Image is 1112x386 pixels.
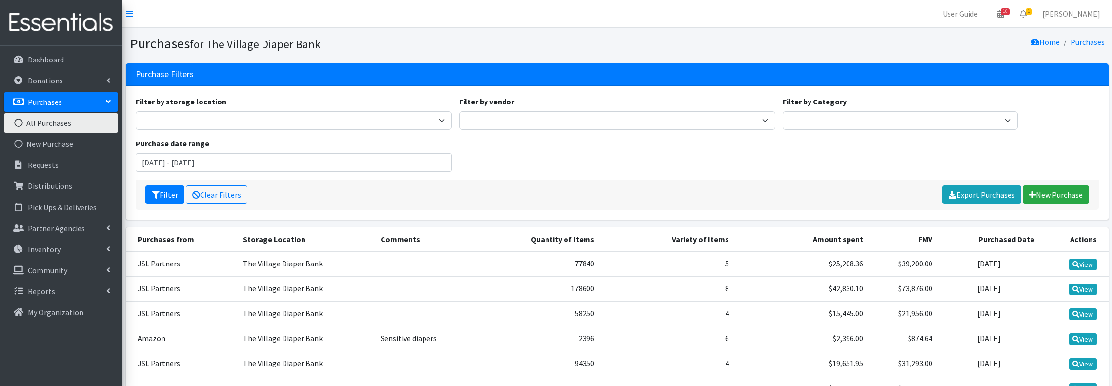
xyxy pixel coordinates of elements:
[136,96,226,107] label: Filter by storage location
[600,326,735,351] td: 6
[28,286,55,296] p: Reports
[130,35,614,52] h1: Purchases
[1069,333,1097,345] a: View
[126,301,238,326] td: JSL Partners
[600,351,735,376] td: 4
[1069,259,1097,270] a: View
[4,219,118,238] a: Partner Agencies
[1069,358,1097,370] a: View
[126,326,238,351] td: Amazon
[375,326,487,351] td: Sensitive diapers
[4,50,118,69] a: Dashboard
[487,301,600,326] td: 58250
[375,227,487,251] th: Comments
[735,276,869,301] td: $42,830.10
[1031,37,1060,47] a: Home
[28,181,72,191] p: Distributions
[1026,8,1032,15] span: 1
[942,185,1021,204] a: Export Purchases
[4,261,118,280] a: Community
[126,276,238,301] td: JSL Partners
[600,301,735,326] td: 4
[735,301,869,326] td: $15,445.00
[735,227,869,251] th: Amount spent
[938,227,1040,251] th: Purchased Date
[28,203,97,212] p: Pick Ups & Deliveries
[28,160,59,170] p: Requests
[4,92,118,112] a: Purchases
[487,251,600,277] td: 77840
[600,251,735,277] td: 5
[4,71,118,90] a: Donations
[237,251,375,277] td: The Village Diaper Bank
[1023,185,1089,204] a: New Purchase
[1069,284,1097,295] a: View
[938,326,1040,351] td: [DATE]
[735,251,869,277] td: $25,208.36
[126,351,238,376] td: JSL Partners
[1040,227,1109,251] th: Actions
[935,4,986,23] a: User Guide
[938,301,1040,326] td: [DATE]
[145,185,184,204] button: Filter
[28,55,64,64] p: Dashboard
[28,307,83,317] p: My Organization
[28,223,85,233] p: Partner Agencies
[237,326,375,351] td: The Village Diaper Bank
[1071,37,1105,47] a: Purchases
[190,37,321,51] small: for The Village Diaper Bank
[4,6,118,39] img: HumanEssentials
[237,227,375,251] th: Storage Location
[126,227,238,251] th: Purchases from
[1001,8,1010,15] span: 16
[600,276,735,301] td: 8
[136,69,194,80] h3: Purchase Filters
[4,155,118,175] a: Requests
[783,96,847,107] label: Filter by Category
[869,227,938,251] th: FMV
[136,138,209,149] label: Purchase date range
[487,276,600,301] td: 178600
[237,351,375,376] td: The Village Diaper Bank
[1034,4,1108,23] a: [PERSON_NAME]
[1012,4,1034,23] a: 1
[4,303,118,322] a: My Organization
[4,198,118,217] a: Pick Ups & Deliveries
[237,276,375,301] td: The Village Diaper Bank
[487,351,600,376] td: 94350
[237,301,375,326] td: The Village Diaper Bank
[487,227,600,251] th: Quantity of Items
[990,4,1012,23] a: 16
[136,153,452,172] input: January 1, 2011 - December 31, 2011
[487,326,600,351] td: 2396
[1069,308,1097,320] a: View
[735,326,869,351] td: $2,396.00
[600,227,735,251] th: Variety of Items
[126,251,238,277] td: JSL Partners
[4,134,118,154] a: New Purchase
[869,276,938,301] td: $73,876.00
[4,176,118,196] a: Distributions
[735,351,869,376] td: $19,651.95
[938,251,1040,277] td: [DATE]
[186,185,247,204] a: Clear Filters
[459,96,514,107] label: Filter by vendor
[28,244,61,254] p: Inventory
[869,301,938,326] td: $21,956.00
[869,251,938,277] td: $39,200.00
[4,240,118,259] a: Inventory
[28,265,67,275] p: Community
[28,97,62,107] p: Purchases
[938,276,1040,301] td: [DATE]
[28,76,63,85] p: Donations
[4,113,118,133] a: All Purchases
[869,351,938,376] td: $31,293.00
[4,282,118,301] a: Reports
[938,351,1040,376] td: [DATE]
[869,326,938,351] td: $874.64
